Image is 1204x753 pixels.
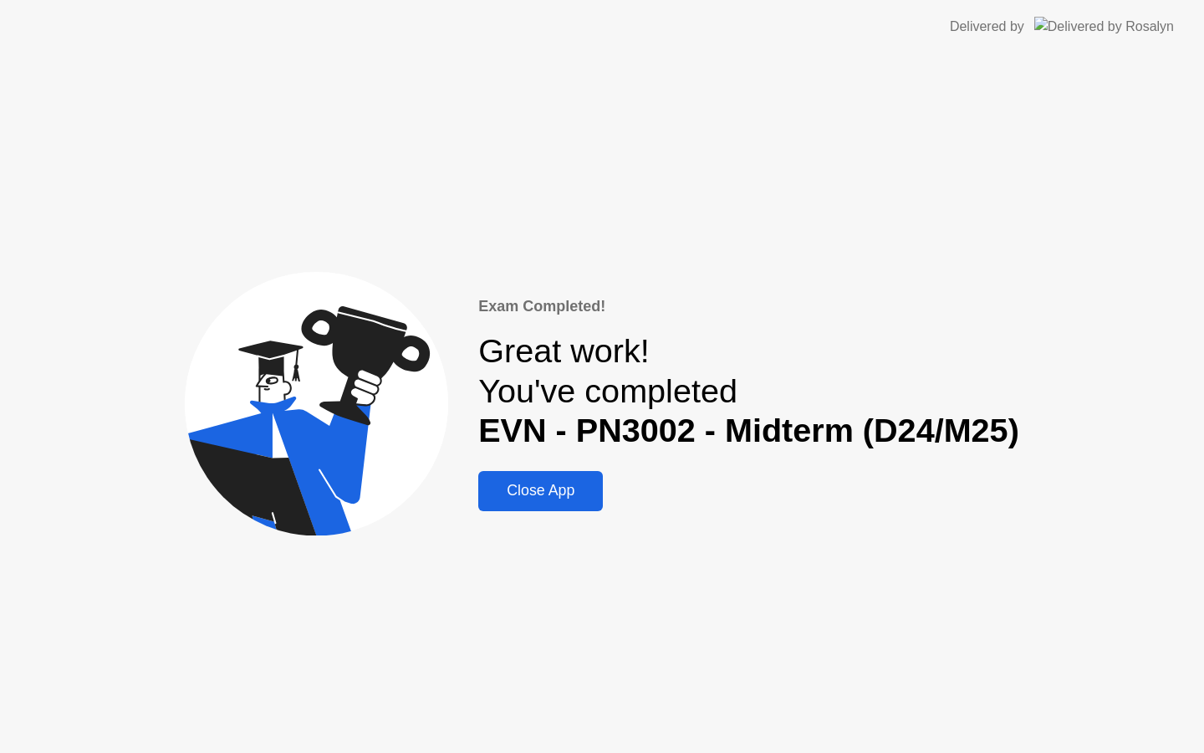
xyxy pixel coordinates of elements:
[483,482,598,499] div: Close App
[1034,17,1174,36] img: Delivered by Rosalyn
[950,17,1024,37] div: Delivered by
[478,331,1019,451] div: Great work! You've completed
[478,295,1019,318] div: Exam Completed!
[478,412,1019,448] b: EVN - PN3002 - Midterm (D24/M25)
[478,471,603,511] button: Close App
